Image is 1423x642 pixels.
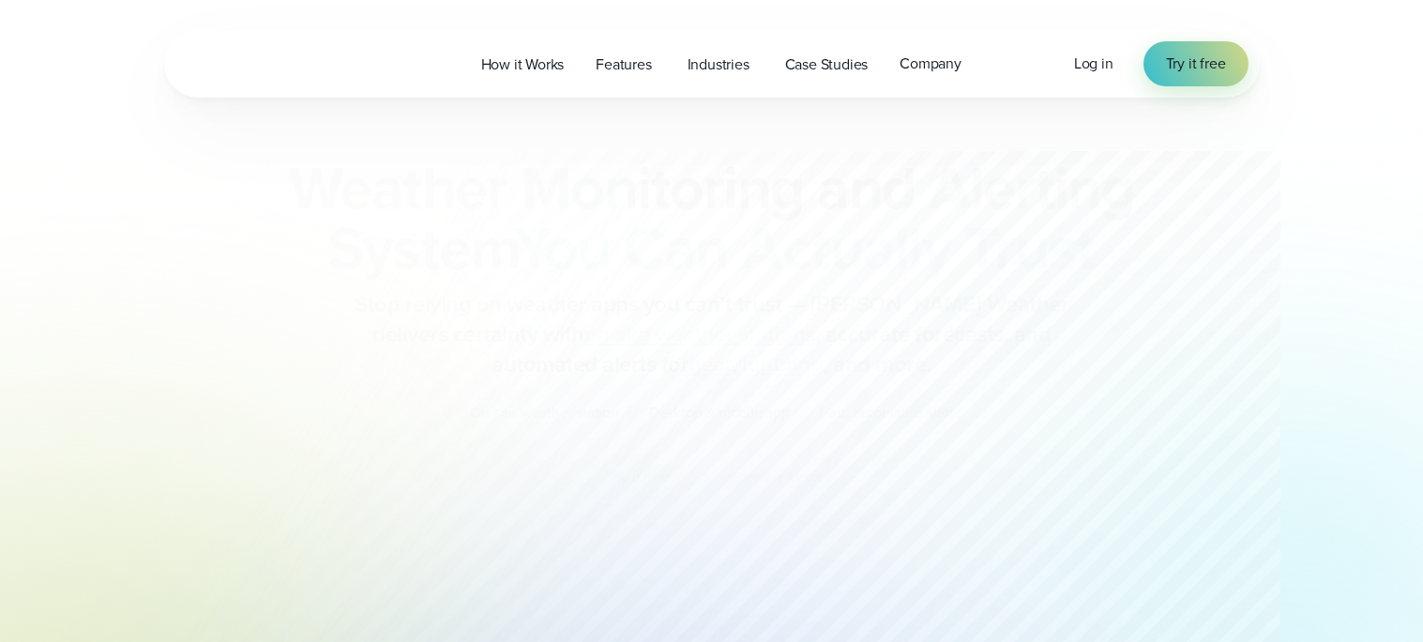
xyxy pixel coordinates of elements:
[900,53,961,75] span: Company
[1166,53,1226,75] span: Try it free
[688,53,749,76] span: Industries
[481,53,565,76] span: How it Works
[1074,53,1113,75] a: Log in
[465,45,581,84] a: How it Works
[1143,41,1249,86] a: Try it free
[785,53,869,76] span: Case Studies
[596,53,651,76] span: Features
[1074,53,1113,74] span: Log in
[769,45,885,84] a: Case Studies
